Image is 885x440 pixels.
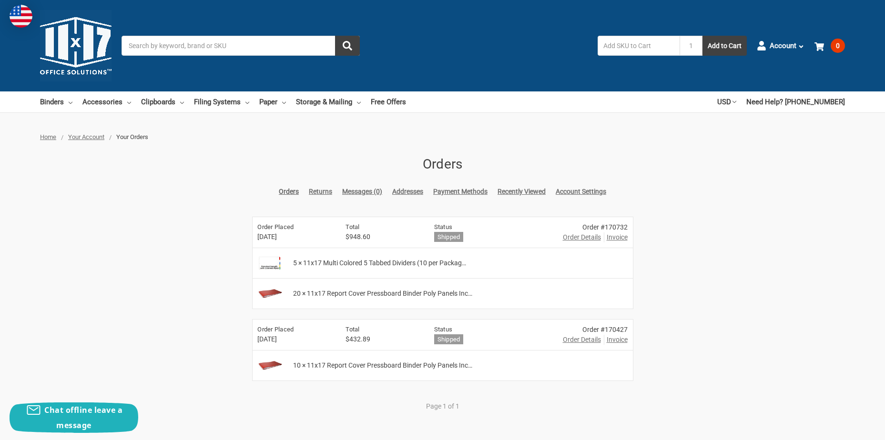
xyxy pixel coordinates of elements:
h6: Total [346,222,418,232]
h6: Total [346,325,418,334]
a: 0 [814,33,845,58]
span: [DATE] [257,334,330,344]
img: duty and tax information for United States [10,5,32,28]
span: Invoice [607,335,628,345]
h6: Status [434,222,548,232]
h6: Status [434,325,548,334]
h6: Order Placed [257,325,330,334]
span: $948.60 [346,232,418,242]
span: 10 × 11x17 Report Cover Pressboard Binder Poly Panels Inc… [293,360,472,370]
div: Order #170427 [563,325,628,335]
h1: Orders [252,154,633,174]
a: Your Account [68,133,104,140]
img: 11x17 Report Cover Pressboard Binder Poly Panels Includes Fold-over Metal Fasteners Red Package of 6 [254,282,285,306]
span: Account [770,40,796,51]
span: Chat offline leave a message [44,405,122,430]
a: Account [757,33,804,58]
iframe: Google Customer Reviews [806,414,885,440]
a: Storage & Mailing [296,91,361,112]
input: Add SKU to Cart [598,36,680,56]
a: Orders [279,187,299,197]
img: 11x17 Multi Colored 5 Tabbed Dividers (10 per Package) With Holes [254,251,285,275]
a: Returns [309,187,332,197]
span: Your Orders [116,133,148,140]
a: Account Settings [556,187,606,197]
a: Binders [40,91,72,112]
span: [DATE] [257,232,330,242]
a: Addresses [392,187,423,197]
span: $432.89 [346,334,418,344]
li: Page 1 of 1 [426,401,460,412]
a: Recently Viewed [498,187,546,197]
h6: Shipped [434,232,464,242]
span: 5 × 11x17 Multi Colored 5 Tabbed Dividers (10 per Packag… [293,258,466,268]
a: Filing Systems [194,91,249,112]
input: Search by keyword, brand or SKU [122,36,360,56]
img: 11x17.com [40,10,112,81]
a: Free Offers [371,91,406,112]
a: Accessories [82,91,131,112]
a: Paper [259,91,286,112]
span: Invoice [607,232,628,242]
a: Home [40,133,56,140]
div: Order #170732 [563,222,628,232]
a: Payment Methods [433,187,488,197]
img: 11x17 Report Cover Pressboard Binder Poly Panels Includes Fold-over Metal Fasteners Red Package of 6 [254,354,285,378]
h6: Shipped [434,334,464,344]
h6: Order Placed [257,222,330,232]
a: Order Details [563,335,601,345]
a: Clipboards [141,91,184,112]
span: 0 [831,39,845,53]
span: 20 × 11x17 Report Cover Pressboard Binder Poly Panels Inc… [293,289,472,299]
button: Add to Cart [702,36,747,56]
a: USD [717,91,736,112]
a: Order Details [563,232,601,242]
a: Need Help? [PHONE_NUMBER] [746,91,845,112]
button: Chat offline leave a message [10,402,138,433]
a: Messages (0) [342,187,382,197]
